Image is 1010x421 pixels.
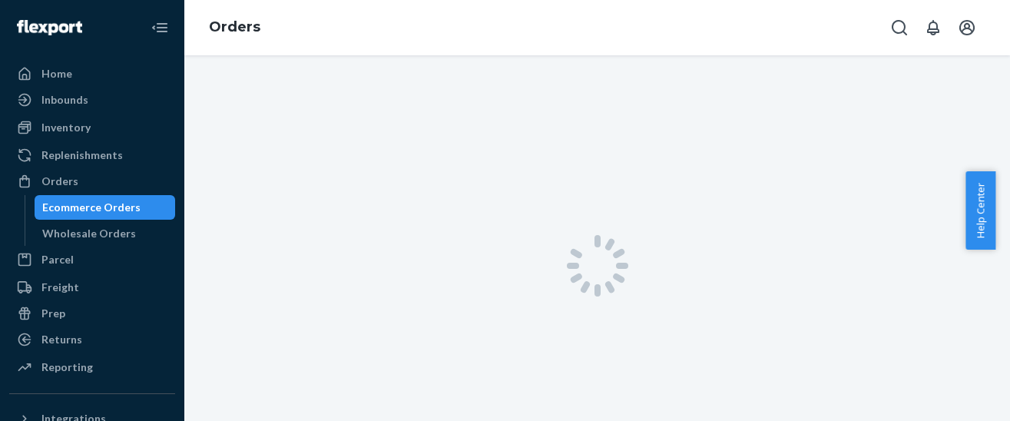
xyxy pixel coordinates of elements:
a: Inbounds [9,88,175,112]
a: Orders [209,18,260,35]
a: Home [9,61,175,86]
div: Ecommerce Orders [42,200,141,215]
div: Inbounds [41,92,88,108]
button: Open Search Box [884,12,915,43]
button: Open account menu [952,12,982,43]
a: Returns [9,327,175,352]
a: Orders [9,169,175,194]
button: Close Navigation [144,12,175,43]
div: Home [41,66,72,81]
div: Prep [41,306,65,321]
a: Ecommerce Orders [35,195,176,220]
div: Orders [41,174,78,189]
button: Open notifications [918,12,949,43]
a: Prep [9,301,175,326]
div: Returns [41,332,82,347]
ol: breadcrumbs [197,5,273,50]
a: Freight [9,275,175,300]
a: Inventory [9,115,175,140]
button: Help Center [965,171,995,250]
div: Parcel [41,252,74,267]
div: Wholesale Orders [42,226,136,241]
a: Parcel [9,247,175,272]
a: Replenishments [9,143,175,167]
div: Inventory [41,120,91,135]
div: Reporting [41,360,93,375]
div: Freight [41,280,79,295]
img: Flexport logo [17,20,82,35]
a: Reporting [9,355,175,380]
a: Wholesale Orders [35,221,176,246]
div: Replenishments [41,148,123,163]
